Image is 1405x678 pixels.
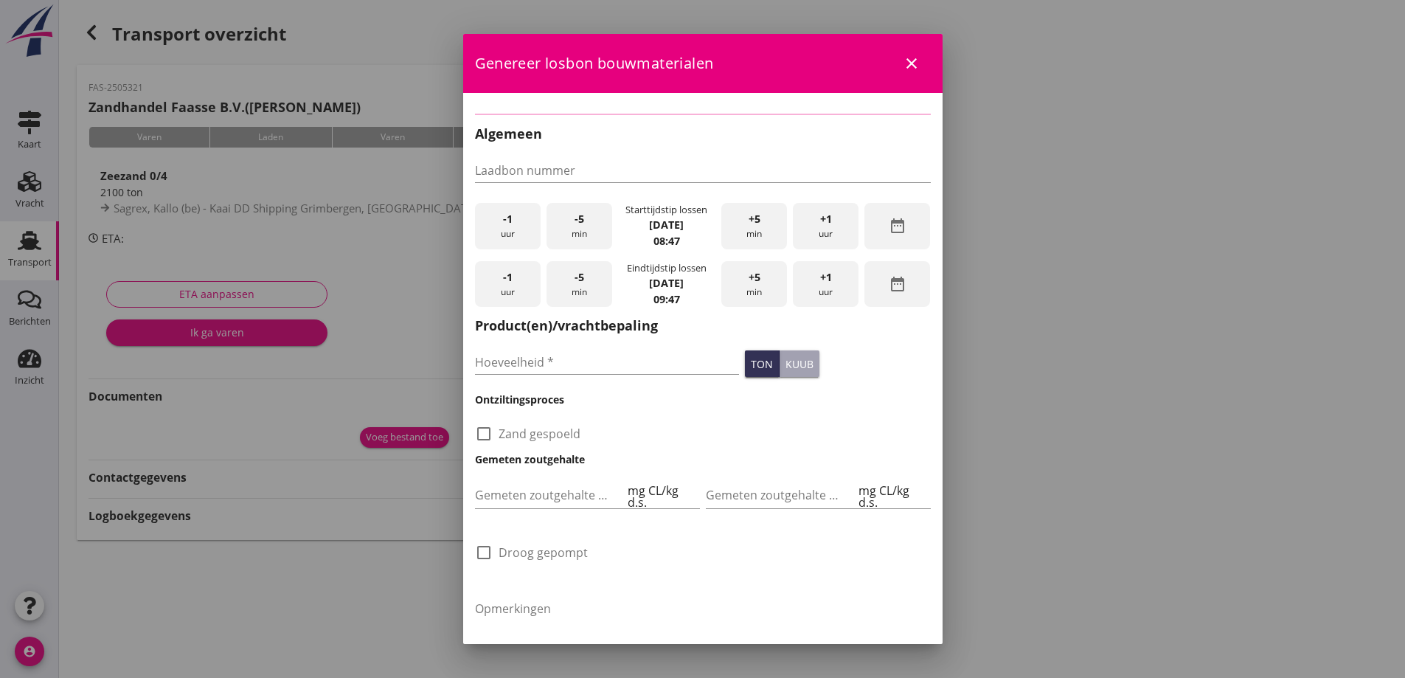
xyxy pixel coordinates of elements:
span: -1 [503,269,513,286]
button: kuub [780,350,819,377]
label: Zand gespoeld [499,426,580,441]
div: uur [475,203,541,249]
h3: Gemeten zoutgehalte [475,452,931,467]
div: uur [475,261,541,308]
h2: Product(en)/vrachtbepaling [475,316,931,336]
strong: [DATE] [649,276,684,290]
textarea: Opmerkingen [475,597,931,674]
span: +5 [749,211,760,227]
div: min [547,261,612,308]
div: uur [793,203,858,249]
span: -5 [575,211,584,227]
div: mg CL/kg d.s. [625,485,699,508]
div: min [721,261,787,308]
label: Droog gepompt [499,545,588,560]
div: mg CL/kg d.s. [856,485,930,508]
strong: 08:47 [653,234,680,248]
div: kuub [785,356,813,372]
button: ton [745,350,780,377]
span: +5 [749,269,760,286]
h3: Ontziltingsproces [475,392,931,407]
div: min [721,203,787,249]
strong: 09:47 [653,292,680,306]
i: date_range [889,275,906,293]
i: close [903,55,920,72]
span: -5 [575,269,584,286]
span: -1 [503,211,513,227]
i: date_range [889,217,906,235]
input: Gemeten zoutgehalte achterbeun [706,483,856,507]
strong: [DATE] [649,218,684,232]
span: +1 [820,211,832,227]
input: Hoeveelheid * [475,350,740,374]
span: +1 [820,269,832,286]
div: Starttijdstip lossen [625,203,707,217]
h2: Algemeen [475,124,931,144]
div: min [547,203,612,249]
input: Laadbon nummer [475,159,931,182]
input: Gemeten zoutgehalte voorbeun [475,483,625,507]
div: uur [793,261,858,308]
div: Eindtijdstip lossen [627,261,707,275]
div: Genereer losbon bouwmaterialen [463,34,943,93]
div: ton [751,356,773,372]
